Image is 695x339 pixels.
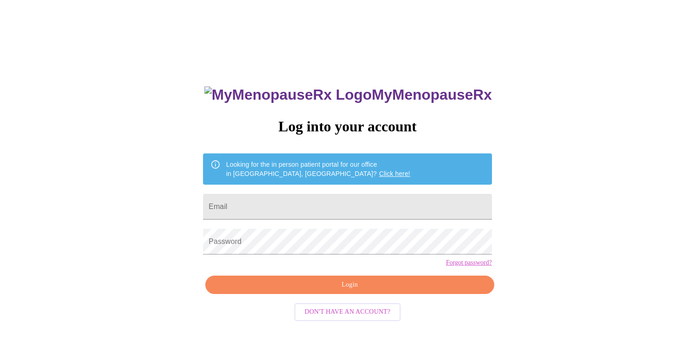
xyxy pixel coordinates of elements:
[205,276,494,294] button: Login
[294,303,401,321] button: Don't have an account?
[216,279,483,291] span: Login
[379,170,410,177] a: Click here!
[204,86,372,103] img: MyMenopauseRx Logo
[292,307,403,315] a: Don't have an account?
[203,118,492,135] h3: Log into your account
[204,86,492,103] h3: MyMenopauseRx
[226,156,410,182] div: Looking for the in person patient portal for our office in [GEOGRAPHIC_DATA], [GEOGRAPHIC_DATA]?
[446,259,492,266] a: Forgot password?
[305,306,390,318] span: Don't have an account?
